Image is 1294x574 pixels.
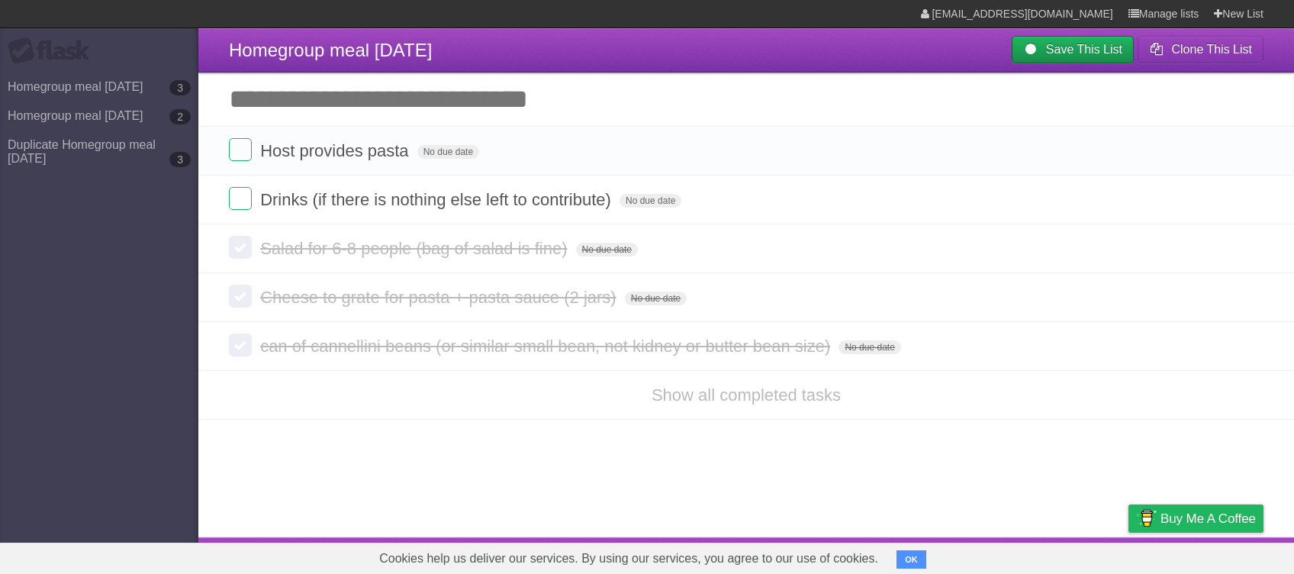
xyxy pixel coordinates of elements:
[169,152,191,167] b: 3
[896,550,926,569] button: OK
[976,541,1038,570] a: Developers
[1046,43,1122,56] b: Save This List
[169,109,191,124] b: 2
[260,141,412,160] span: Host provides pasta
[229,187,252,210] label: Done
[229,138,252,161] label: Done
[260,239,571,258] span: Salad for 6-8 people (bag of salad is fine)
[229,285,252,308] label: Done
[169,80,191,95] b: 3
[1136,505,1157,531] img: Buy me a coffee
[1109,541,1148,570] a: Privacy
[620,194,681,208] span: No due date
[364,543,893,574] span: Cookies help us deliver our services. By using our services, you agree to our use of cookies.
[1128,505,1263,533] a: Buy me a coffee
[1057,541,1090,570] a: Terms
[417,145,479,159] span: No due date
[229,334,252,356] label: Done
[1167,541,1263,570] a: Suggest a feature
[1160,505,1256,532] span: Buy me a coffee
[260,337,834,356] span: can of cannellini beans (or similar small bean, not kidney or butter bean size)
[1138,36,1263,63] button: Clone This List
[229,236,252,259] label: Done
[229,40,432,60] span: Homegroup meal [DATE]
[625,292,687,305] span: No due date
[1012,36,1134,63] a: Save This List
[260,190,615,209] span: Drinks (if there is nothing else left to contribute)
[839,340,900,354] span: No due date
[925,541,958,570] a: About
[8,37,99,65] div: Flask
[576,243,638,256] span: No due date
[260,288,620,307] span: Cheese to grate for pasta + pasta sauce (2 jars)
[1171,43,1252,56] b: Clone This List
[652,385,841,405] a: Show all completed tasks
